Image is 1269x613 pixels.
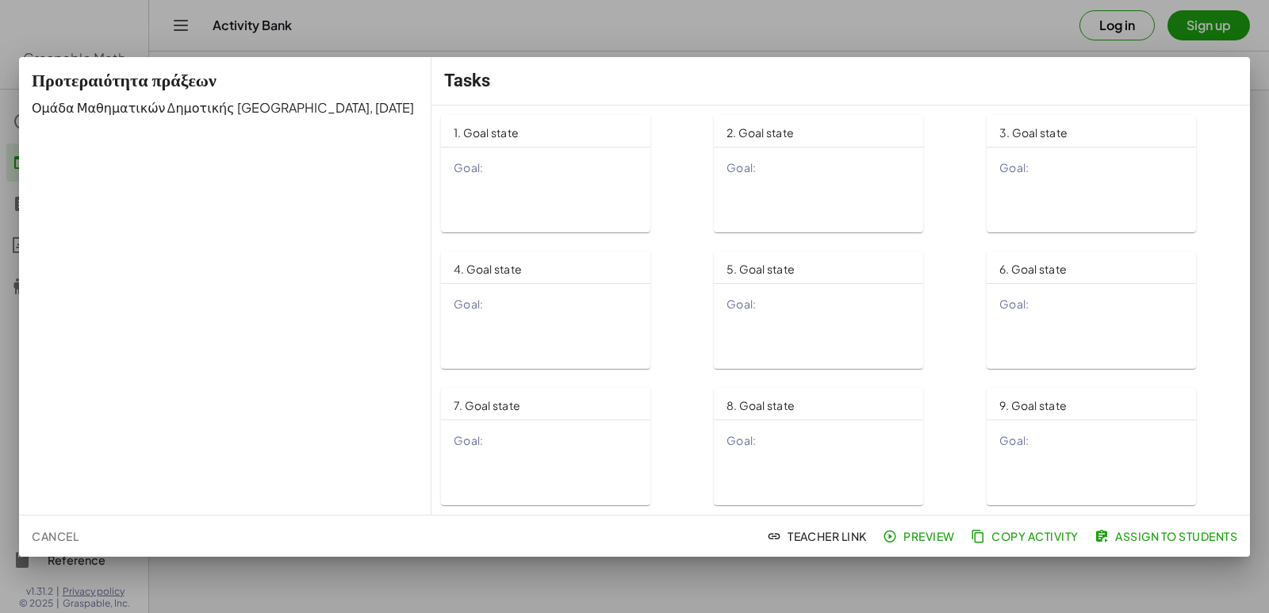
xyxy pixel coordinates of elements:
div: Tasks [431,57,1250,105]
button: Assign to Students [1091,522,1244,550]
span: Goal: [999,297,1029,312]
span: Ομάδα Μαθηματικών Δημοτικής [GEOGRAPHIC_DATA] [32,99,370,116]
span: 3. Goal state [999,125,1068,140]
button: Teacher Link [764,522,873,550]
a: 2. Goal stateGoal: [714,115,968,232]
span: 4. Goal state [454,262,522,276]
span: Goal: [454,160,483,176]
span: Goal: [999,433,1029,449]
span: Cancel [32,529,79,543]
button: Cancel [25,522,85,550]
span: , [DATE] [370,99,414,116]
a: 8. Goal stateGoal: [714,388,968,505]
span: 1. Goal state [454,125,519,140]
span: 8. Goal state [727,398,795,412]
span: Προτεραιότητα πράξεων [32,71,217,90]
span: 2. Goal state [727,125,794,140]
span: Preview [886,529,955,543]
a: 4. Goal stateGoal: [441,251,695,369]
span: 6. Goal state [999,262,1067,276]
button: Copy Activity [968,522,1085,550]
span: Copy Activity [974,529,1079,543]
a: 6. Goal stateGoal: [987,251,1240,369]
span: 5. Goal state [727,262,795,276]
a: 3. Goal stateGoal: [987,115,1240,232]
span: 9. Goal state [999,398,1067,412]
span: Goal: [727,433,756,449]
a: 1. Goal stateGoal: [441,115,695,232]
span: Goal: [727,297,756,312]
span: Teacher Link [770,529,867,543]
span: Assign to Students [1098,529,1237,543]
a: 7. Goal stateGoal: [441,388,695,505]
button: Preview [880,522,961,550]
span: Goal: [454,297,483,312]
a: 5. Goal stateGoal: [714,251,968,369]
span: Goal: [454,433,483,449]
span: Goal: [727,160,756,176]
span: Goal: [999,160,1029,176]
a: 9. Goal stateGoal: [987,388,1240,505]
span: 7. Goal state [454,398,520,412]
